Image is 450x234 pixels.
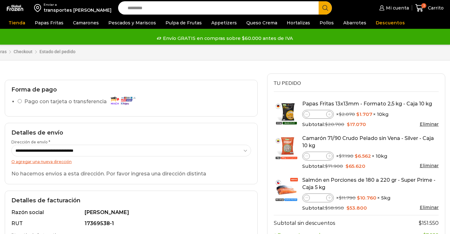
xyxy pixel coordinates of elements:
[346,205,367,211] bdi: 53.800
[70,17,102,29] a: Camarones
[384,5,409,11] span: Mi cuenta
[11,170,251,178] div: No hacemos envíos a esta dirección. Por favor ingresa una dirección distinta
[419,220,439,226] bdi: 151.550
[310,111,326,118] input: Product quantity
[345,163,349,169] span: $
[339,111,342,117] span: $
[347,121,350,127] span: $
[302,110,439,119] div: × × 10kg
[5,17,28,29] a: Tienda
[310,152,326,160] input: Product quantity
[11,159,72,164] a: O agregar una nueva dirección
[11,130,251,136] h2: Detalles de envío
[325,121,344,127] bdi: 20.700
[319,1,332,15] button: Search button
[420,205,439,210] a: Eliminar
[325,205,328,211] span: $
[378,2,409,14] a: Mi cuenta
[208,17,240,29] a: Appetizers
[346,205,350,211] span: $
[274,215,392,231] th: Subtotal sin descuentos
[44,7,111,13] div: transportes [PERSON_NAME]
[11,220,83,227] div: RUT
[420,121,439,127] a: Eliminar
[11,139,251,156] label: Dirección de envío *
[357,195,360,201] span: $
[325,163,328,169] span: $
[415,1,444,16] a: 3 Carrito
[105,17,159,29] a: Pescados y Mariscos
[284,17,313,29] a: Hortalizas
[32,17,67,29] a: Papas Fritas
[426,5,444,11] span: Carrito
[162,17,205,29] a: Pulpa de Frutas
[420,163,439,168] a: Eliminar
[356,111,372,117] bdi: 1.707
[325,205,344,211] bdi: 58.950
[274,80,301,87] span: Tu pedido
[316,17,337,29] a: Pollos
[44,3,111,7] div: Enviar a
[302,135,434,149] a: Camarón 71/90 Crudo Pelado sin Vena - Silver - Caja 10 kg
[85,209,248,216] div: [PERSON_NAME]
[310,194,326,202] input: Product quantity
[355,153,371,159] bdi: 6.562
[302,205,439,212] div: Subtotal:
[243,17,280,29] a: Queso Crema
[302,163,439,170] div: Subtotal:
[302,177,435,190] a: Salmón en Porciones de 180 a 220 gr - Super Prime - Caja 5 kg
[85,220,248,227] div: 17369538-1
[340,17,369,29] a: Abarrotes
[347,121,366,127] bdi: 17.070
[34,3,44,13] img: address-field-icon.svg
[11,197,251,204] h2: Detalles de facturación
[339,195,356,201] bdi: 11.790
[109,95,137,106] img: Pago con tarjeta o transferencia
[357,195,376,201] bdi: 10.760
[356,111,359,117] span: $
[421,3,426,8] span: 3
[24,96,139,107] label: Pago con tarjeta o transferencia
[355,153,358,159] span: $
[325,163,343,169] bdi: 71.900
[419,220,422,226] span: $
[11,86,251,93] h2: Forma de pago
[302,121,439,128] div: Subtotal:
[302,152,439,161] div: × × 10kg
[339,153,342,159] span: $
[339,111,355,117] bdi: 2.070
[11,209,83,216] div: Razón social
[325,121,328,127] span: $
[339,195,342,201] span: $
[339,153,353,159] bdi: 7.190
[373,17,408,29] a: Descuentos
[11,145,251,156] select: Dirección de envío *
[302,193,439,202] div: × × 5kg
[345,163,365,169] bdi: 65.620
[302,101,432,107] a: Papas Fritas 13x13mm - Formato 2,5 kg - Caja 10 kg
